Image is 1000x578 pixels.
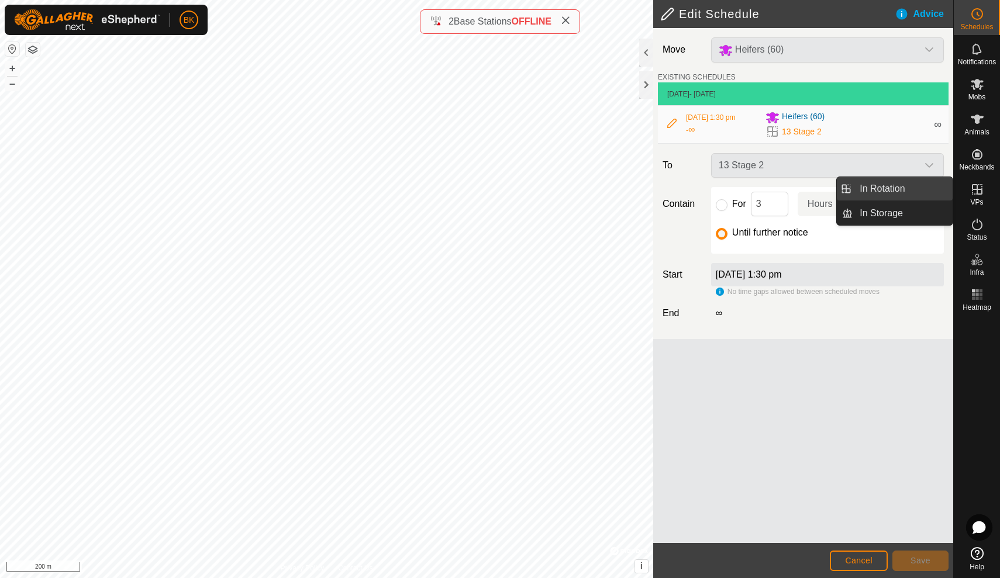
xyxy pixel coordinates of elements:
span: Help [970,563,984,570]
span: 2 [449,16,454,26]
button: + [5,61,19,75]
button: Cancel [830,551,888,571]
li: In Rotation [837,177,953,200]
button: Map Layers [26,43,40,57]
span: [DATE] 1:30 pm [686,113,735,122]
a: Privacy Policy [280,563,324,573]
label: Move [658,37,706,63]
span: OFFLINE [512,16,551,26]
span: No time gaps allowed between scheduled moves [727,288,880,296]
a: Help [954,542,1000,575]
button: – [5,77,19,91]
span: Mobs [968,94,985,101]
span: Neckbands [959,164,994,171]
a: In Storage [853,202,953,225]
span: 13 Stage 2 [782,126,822,138]
span: Animals [964,129,989,136]
li: In Storage [837,202,953,225]
button: Save [892,551,949,571]
a: In Rotation [853,177,953,200]
label: Contain [658,197,706,211]
span: BK [184,14,195,26]
span: Notifications [958,58,996,65]
span: ∞ [934,119,942,130]
span: Heifers (60) [782,110,825,124]
span: Schedules [960,23,993,30]
a: Contact Us [338,563,373,573]
span: Hours [808,197,833,211]
label: EXISTING SCHEDULES [658,72,736,82]
span: Cancel [845,556,873,565]
label: Until further notice [732,228,808,237]
span: - [DATE] [689,90,716,98]
span: In Storage [860,206,903,220]
span: In Rotation [860,182,905,196]
span: [DATE] [667,90,689,98]
span: ∞ [688,124,695,134]
button: i [635,560,648,573]
label: To [658,153,706,178]
label: [DATE] 1:30 pm [716,269,782,279]
div: - [686,123,695,137]
div: Advice [895,7,953,21]
span: Heatmap [963,304,991,311]
button: Reset Map [5,42,19,56]
span: i [640,561,643,571]
label: For [732,199,746,209]
span: VPs [970,199,983,206]
h2: Edit Schedule [660,7,895,21]
label: ∞ [711,308,727,318]
label: End [658,306,706,320]
span: Save [911,556,930,565]
label: Start [658,268,706,282]
span: Base Stations [454,16,512,26]
img: Gallagher Logo [14,9,160,30]
span: Infra [970,269,984,276]
span: Status [967,234,987,241]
